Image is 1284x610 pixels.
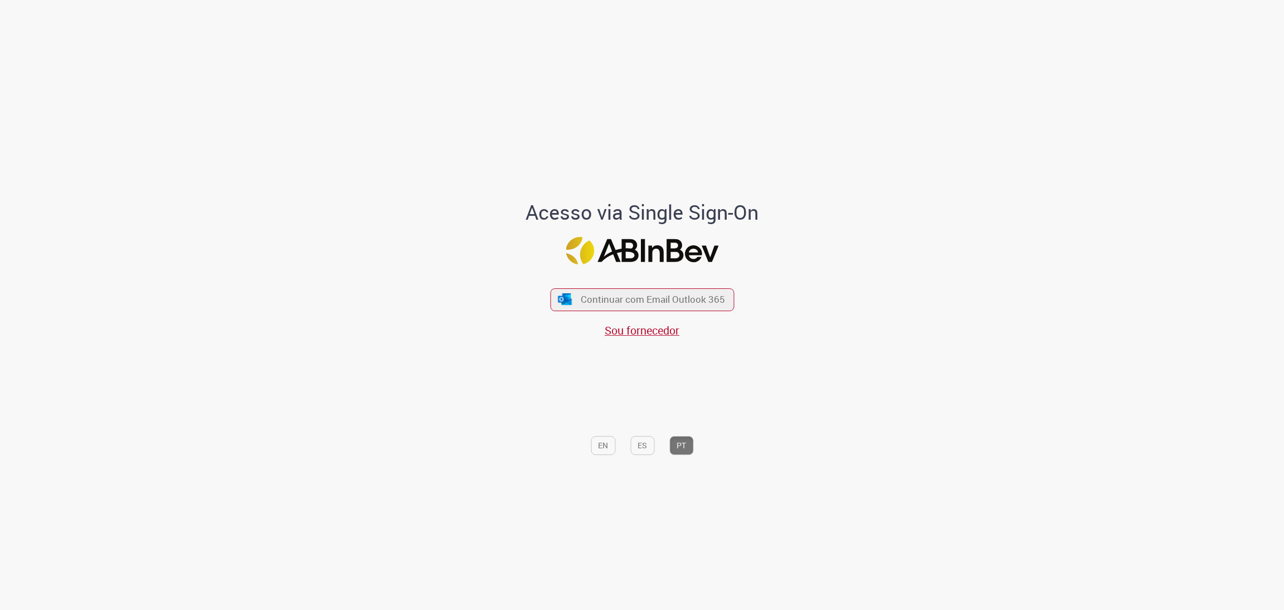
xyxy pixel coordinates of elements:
button: ES [630,436,654,455]
a: Sou fornecedor [605,323,679,338]
h1: Acesso via Single Sign-On [488,201,797,224]
button: EN [591,436,615,455]
span: Continuar com Email Outlook 365 [581,293,725,306]
img: ícone Azure/Microsoft 360 [557,293,573,305]
img: Logo ABInBev [566,237,718,264]
button: ícone Azure/Microsoft 360 Continuar com Email Outlook 365 [550,288,734,311]
button: PT [669,436,693,455]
